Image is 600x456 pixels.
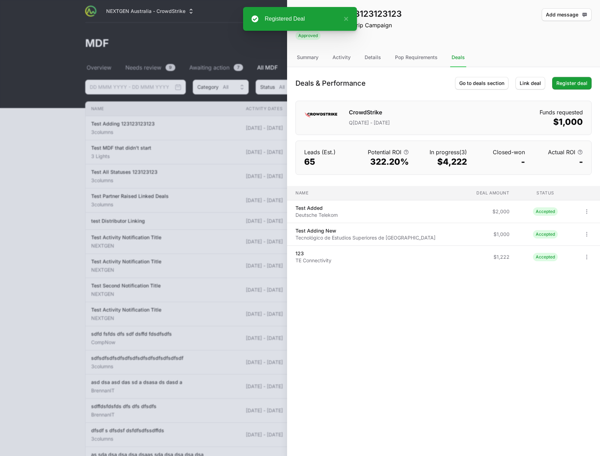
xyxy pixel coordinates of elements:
h1: Deals & Performance [295,78,366,88]
img: CrowdStrike [304,108,338,122]
p: Tecnológico de Estudios Superiores de [GEOGRAPHIC_DATA] [295,234,436,241]
dt: In progress (3) [420,148,467,156]
p: Test Added [295,205,338,212]
a: Register deal [552,77,592,90]
button: Link deal [515,77,545,90]
button: Add message [542,8,592,21]
span: $2,000 [492,208,510,215]
span: $1,222 [493,254,510,261]
span: Go to deals section [459,79,504,87]
div: Deals [450,48,466,67]
div: Pop Requirements [394,48,439,67]
span: $1,000 [493,231,510,238]
div: Activity [331,48,352,67]
div: Activity actions [542,8,592,40]
dt: Leads (Est.) [304,148,351,156]
button: Open options [581,251,592,263]
dt: Actual ROI [536,148,583,156]
span: Activity Status [295,31,402,40]
nav: Tabs [287,48,600,67]
p: Q[DATE] - [DATE] [349,119,390,128]
button: Open options [581,206,592,217]
p: 123 [295,250,331,257]
dd: - [536,156,583,168]
span: Status [536,190,554,196]
p: Deutsche Telekom [295,212,338,219]
dt: Potential ROI [362,148,409,156]
div: Details [363,48,382,67]
span: Link deal [520,79,541,87]
p: TE Connectivity [295,257,331,264]
dd: - [478,156,525,168]
dt: Funds requested [540,108,583,116]
button: Open options [581,229,592,240]
button: close [340,15,349,23]
p: Test Adding New [295,227,436,234]
dd: 322.20% [362,156,409,168]
span: Deal amount [476,190,510,196]
h1: CrowdStrike [349,108,390,118]
dd: 65 [304,156,351,168]
span: Register deal [556,79,587,87]
div: Summary [295,48,320,67]
dd: $4,222 [420,156,467,168]
dd: $1,000 [540,116,583,128]
span: Add message [546,10,587,19]
div: Registered Deal [265,15,340,23]
a: Go to deals section [455,77,508,90]
span: Name [293,190,308,195]
dt: Closed-won [478,148,525,156]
